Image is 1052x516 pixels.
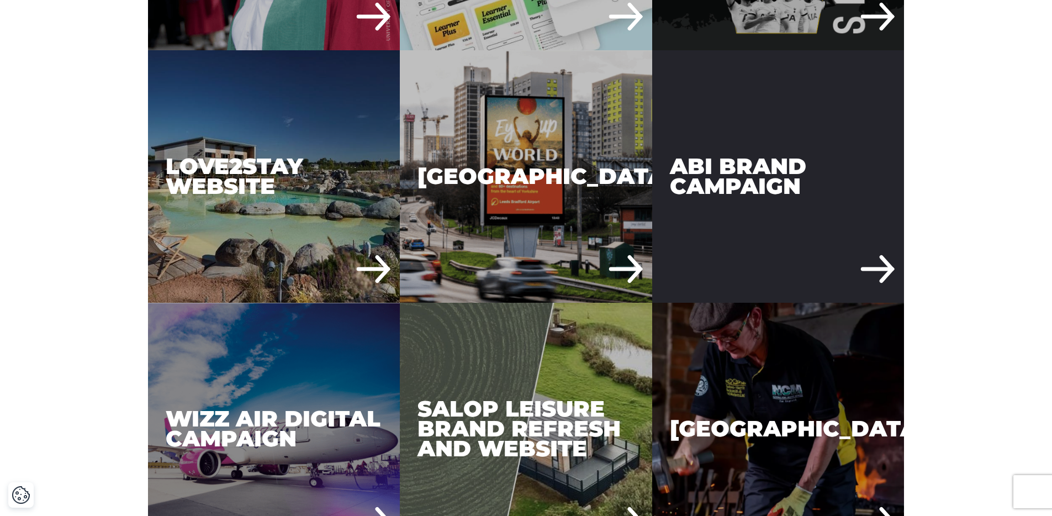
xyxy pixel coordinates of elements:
[652,50,905,303] div: ABI Brand Campaign
[148,50,400,303] a: Love2Stay Website Love2Stay Website
[12,486,30,504] img: Revisit consent button
[12,486,30,504] button: Cookie Settings
[148,50,400,303] div: Love2Stay Website
[652,50,905,303] a: ABI Brand Campaign ABI Brand Campaign
[400,50,652,303] div: [GEOGRAPHIC_DATA]
[400,50,652,303] a: Leeds Bradford Airport [GEOGRAPHIC_DATA]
